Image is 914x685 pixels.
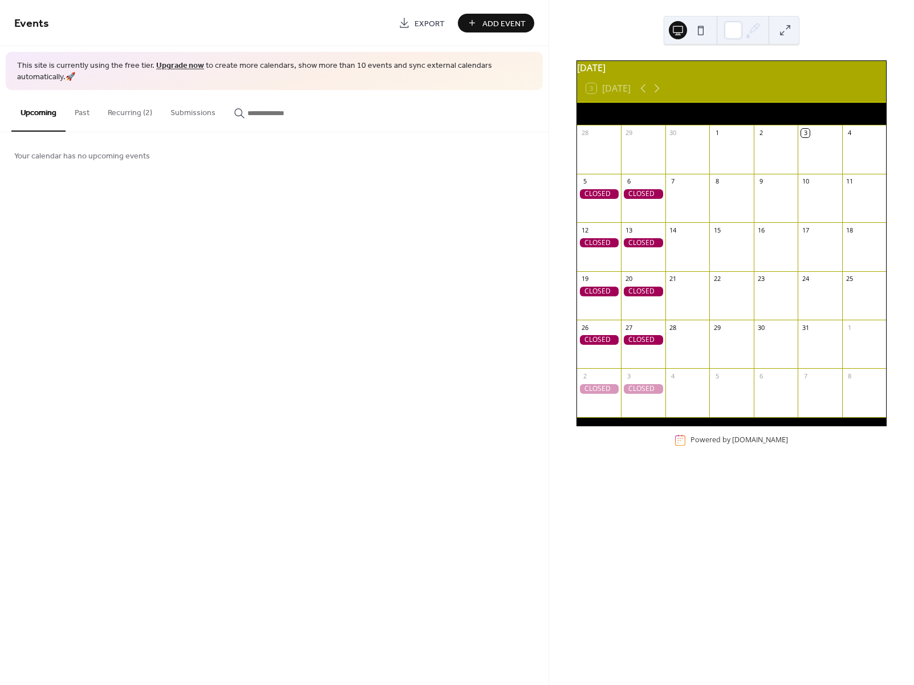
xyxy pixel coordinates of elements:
[801,372,810,380] div: 7
[577,335,621,345] div: CLOSED
[624,226,633,234] div: 13
[11,90,66,132] button: Upcoming
[621,335,665,345] div: CLOSED
[801,177,810,186] div: 10
[710,103,752,125] div: Wed
[66,90,99,131] button: Past
[621,238,665,248] div: CLOSED
[835,103,877,125] div: Sat
[752,103,794,125] div: Thu
[390,14,453,32] a: Export
[713,372,721,380] div: 5
[801,275,810,283] div: 24
[846,372,854,380] div: 8
[577,287,621,296] div: CLOSED
[580,129,589,137] div: 28
[801,226,810,234] div: 17
[628,103,669,125] div: Mon
[580,323,589,332] div: 26
[624,129,633,137] div: 29
[156,58,204,74] a: Upgrade now
[580,372,589,380] div: 2
[757,323,766,332] div: 30
[846,226,854,234] div: 18
[14,13,49,35] span: Events
[99,90,161,131] button: Recurring (2)
[577,238,621,248] div: CLOSED
[801,323,810,332] div: 31
[669,129,677,137] div: 30
[669,226,677,234] div: 14
[713,129,721,137] div: 1
[757,275,766,283] div: 23
[757,177,766,186] div: 9
[713,226,721,234] div: 15
[586,103,628,125] div: Sun
[713,177,721,186] div: 8
[580,275,589,283] div: 19
[624,177,633,186] div: 6
[690,435,788,445] div: Powered by
[621,287,665,296] div: CLOSED
[580,177,589,186] div: 5
[757,226,766,234] div: 16
[757,129,766,137] div: 2
[757,372,766,380] div: 6
[801,129,810,137] div: 3
[669,275,677,283] div: 21
[794,103,835,125] div: Fri
[713,323,721,332] div: 29
[732,435,788,445] a: [DOMAIN_NAME]
[846,177,854,186] div: 11
[14,150,150,162] span: Your calendar has no upcoming events
[669,372,677,380] div: 4
[482,18,526,30] span: Add Event
[669,323,677,332] div: 28
[846,275,854,283] div: 25
[577,189,621,199] div: CLOSED
[577,384,621,394] div: CLOSED
[846,129,854,137] div: 4
[669,177,677,186] div: 7
[624,275,633,283] div: 20
[621,189,665,199] div: CLOSED
[17,60,531,83] span: This site is currently using the free tier. to create more calendars, show more than 10 events an...
[415,18,445,30] span: Export
[580,226,589,234] div: 12
[458,14,534,32] button: Add Event
[624,372,633,380] div: 3
[846,323,854,332] div: 1
[161,90,225,131] button: Submissions
[713,275,721,283] div: 22
[621,384,665,394] div: CLOSED
[624,323,633,332] div: 27
[669,103,711,125] div: Tue
[577,61,886,75] div: [DATE]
